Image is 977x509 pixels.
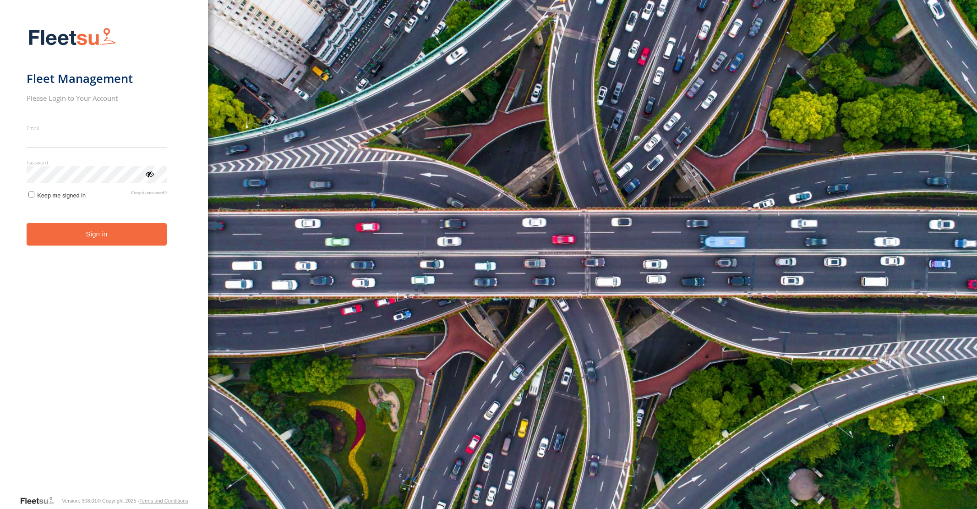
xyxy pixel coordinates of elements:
div: © Copyright 2025 - [97,498,188,504]
h2: Please Login to Your Account [27,93,167,103]
img: Fleetsu [27,26,118,49]
a: Forgot password? [131,190,167,199]
input: Keep me signed in [28,192,34,197]
button: Sign in [27,223,167,246]
label: Password [27,159,167,166]
div: Version: 308.01 [62,498,97,504]
label: Email [27,125,167,131]
span: Keep me signed in [37,192,86,199]
a: Visit our Website [20,496,62,505]
div: ViewPassword [145,169,154,178]
form: main [27,22,182,495]
h1: Fleet Management [27,71,167,86]
a: Terms and Conditions [139,498,188,504]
